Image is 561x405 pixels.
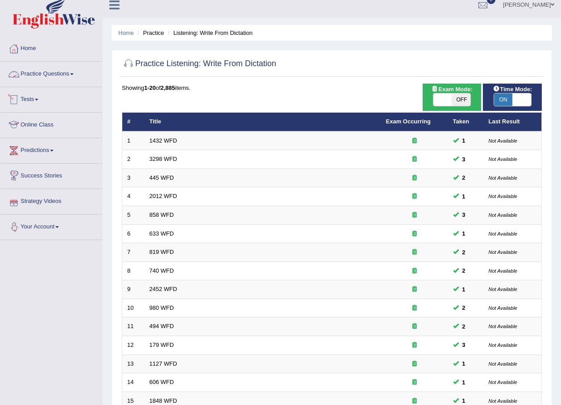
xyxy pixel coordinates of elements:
[0,62,102,84] a: Practice Questions
[459,266,469,275] span: You can still take this question
[459,378,469,387] span: You can still take this question
[489,212,517,218] small: Not Available
[0,189,102,211] a: Strategy Videos
[386,378,443,387] div: Exam occurring question
[386,304,443,312] div: Exam occurring question
[459,173,469,182] span: You can still take this question
[459,322,469,331] span: You can still take this question
[489,268,517,274] small: Not Available
[489,138,517,143] small: Not Available
[386,174,443,182] div: Exam occurring question
[386,155,443,164] div: Exam occurring question
[489,342,517,348] small: Not Available
[459,248,469,257] span: You can still take this question
[489,287,517,292] small: Not Available
[489,175,517,181] small: Not Available
[118,30,134,36] a: Home
[122,299,145,317] td: 10
[150,211,174,218] a: 858 WFD
[150,323,174,329] a: 494 WFD
[459,136,469,145] span: You can still take this question
[386,360,443,368] div: Exam occurring question
[489,249,517,255] small: Not Available
[122,336,145,354] td: 12
[386,211,443,219] div: Exam occurring question
[489,361,517,367] small: Not Available
[0,87,102,110] a: Tests
[122,187,145,206] td: 4
[459,229,469,238] span: You can still take this question
[145,113,381,131] th: Title
[459,340,469,350] span: You can still take this question
[135,29,164,37] li: Practice
[0,164,102,186] a: Success Stories
[0,113,102,135] a: Online Class
[150,249,174,255] a: 819 WFD
[459,359,469,368] span: You can still take this question
[122,354,145,373] td: 13
[489,324,517,329] small: Not Available
[122,280,145,299] td: 9
[494,93,513,106] span: ON
[166,29,253,37] li: Listening: Write From Dictation
[150,286,177,292] a: 2452 WFD
[386,248,443,257] div: Exam occurring question
[459,155,469,164] span: You can still take this question
[459,285,469,294] span: You can still take this question
[122,224,145,243] td: 6
[423,84,482,111] div: Show exams occurring in exams
[489,380,517,385] small: Not Available
[150,174,174,181] a: 445 WFD
[459,210,469,219] span: You can still take this question
[386,322,443,331] div: Exam occurring question
[489,231,517,236] small: Not Available
[386,230,443,238] div: Exam occurring question
[122,84,542,92] div: Showing of items.
[122,243,145,262] td: 7
[144,84,156,91] b: 1-20
[0,36,102,59] a: Home
[150,342,174,348] a: 179 WFD
[122,373,145,392] td: 14
[386,137,443,145] div: Exam occurring question
[459,192,469,201] span: You can still take this question
[122,169,145,187] td: 3
[122,206,145,225] td: 5
[122,131,145,150] td: 1
[386,285,443,294] div: Exam occurring question
[150,360,177,367] a: 1127 WFD
[122,317,145,336] td: 11
[161,84,175,91] b: 2,885
[150,156,177,162] a: 3298 WFD
[489,305,517,311] small: Not Available
[150,193,177,199] a: 2012 WFD
[386,118,431,125] a: Exam Occurring
[452,93,470,106] span: OFF
[428,84,476,94] span: Exam Mode:
[489,398,517,404] small: Not Available
[122,150,145,169] td: 2
[0,138,102,160] a: Predictions
[150,137,177,144] a: 1432 WFD
[150,267,174,274] a: 740 WFD
[122,113,145,131] th: #
[459,303,469,312] span: You can still take this question
[448,113,484,131] th: Taken
[489,194,517,199] small: Not Available
[484,113,542,131] th: Last Result
[0,215,102,237] a: Your Account
[150,304,174,311] a: 980 WFD
[122,262,145,280] td: 8
[150,397,177,404] a: 1848 WFD
[489,156,517,162] small: Not Available
[489,84,536,94] span: Time Mode:
[150,230,174,237] a: 633 WFD
[386,341,443,350] div: Exam occurring question
[122,57,276,71] h2: Practice Listening: Write From Dictation
[150,379,174,385] a: 606 WFD
[386,192,443,201] div: Exam occurring question
[386,267,443,275] div: Exam occurring question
